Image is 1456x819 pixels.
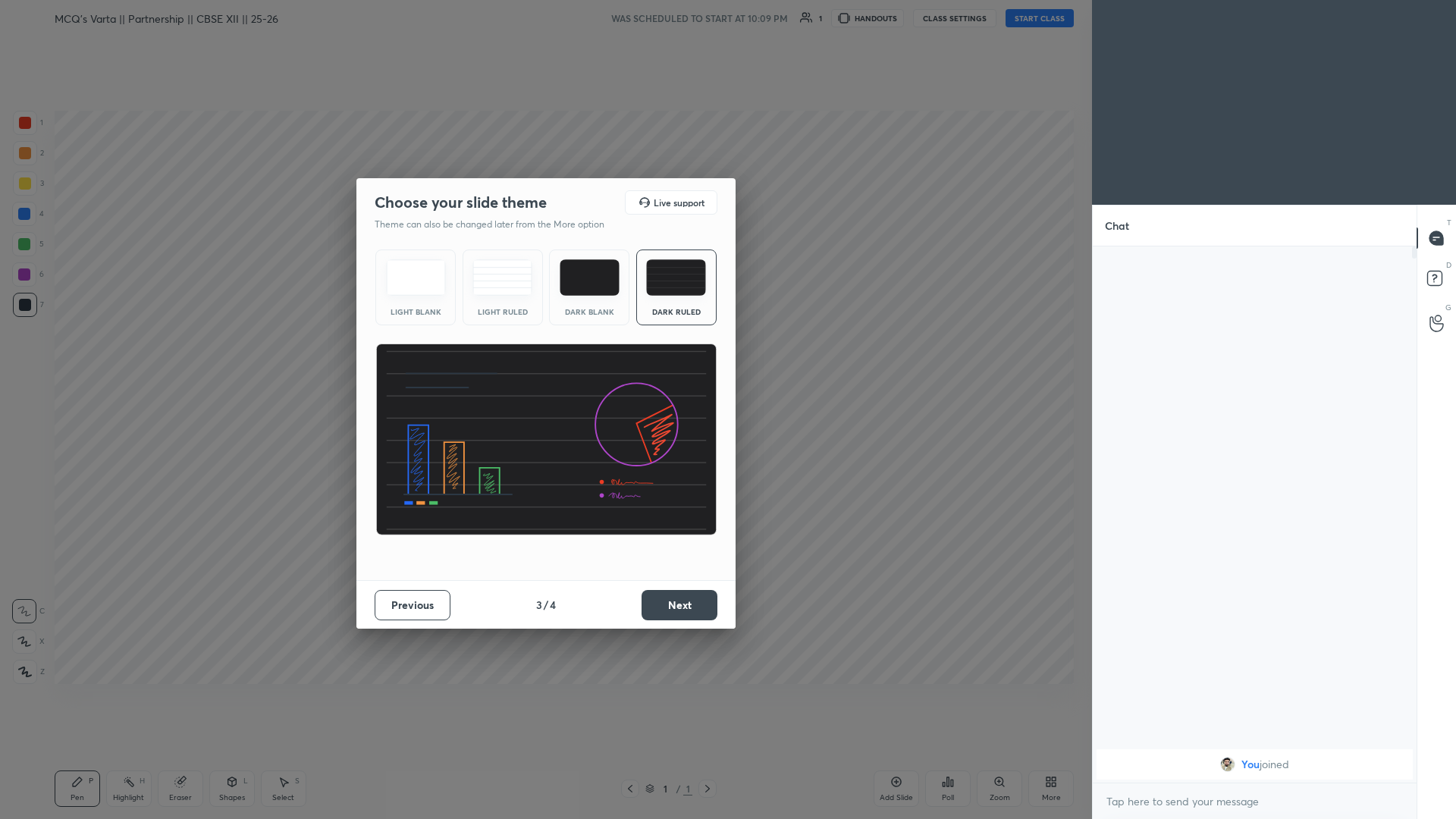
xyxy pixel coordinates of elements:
h4: / [544,597,548,613]
p: Chat [1093,206,1141,246]
h2: Choose your slide theme [375,193,547,212]
img: darkTheme.f0cc69e5.svg [560,259,620,296]
div: Light Ruled [472,308,533,315]
div: Dark Ruled [646,308,707,315]
h4: 3 [536,597,542,613]
div: Light Blank [385,308,446,315]
div: grid [1093,746,1417,783]
p: G [1445,302,1451,313]
p: T [1447,217,1451,228]
div: Dark Blank [559,308,620,315]
h4: 4 [550,597,556,613]
h5: Live support [654,198,704,207]
img: lightRuledTheme.5fabf969.svg [472,259,532,296]
button: Next [642,590,717,620]
span: You [1241,758,1260,770]
img: darkRuledTheme.de295e13.svg [646,259,706,296]
img: darkRuledThemeBanner.864f114c.svg [375,344,717,536]
button: Previous [375,590,450,620]
p: Theme can also be changed later from the More option [375,218,620,231]
span: joined [1260,758,1289,770]
img: fc0a0bd67a3b477f9557aca4a29aa0ad.19086291_AOh14GgchNdmiCeYbMdxktaSN3Z4iXMjfHK5yk43KqG_6w%3Ds96-c [1220,757,1235,772]
p: D [1446,259,1451,271]
img: lightTheme.e5ed3b09.svg [386,259,446,296]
